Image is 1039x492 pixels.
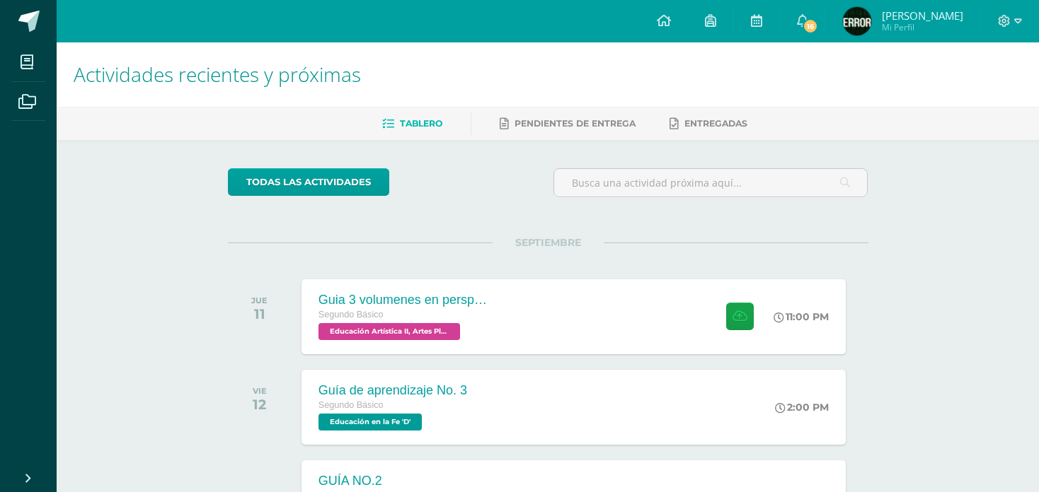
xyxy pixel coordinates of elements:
[382,112,442,135] a: Tablero
[882,8,963,23] span: [PERSON_NAME]
[803,18,818,34] span: 16
[318,293,488,307] div: Guia 3 volumenes en perspectiva
[251,295,268,305] div: JUE
[500,112,636,135] a: Pendientes de entrega
[843,7,871,35] img: be75725bb518ae0cf2ec2ed1ede57bc3.png
[670,112,747,135] a: Entregadas
[318,474,464,488] div: GUÍA NO.2
[774,310,829,323] div: 11:00 PM
[251,305,268,322] div: 11
[228,168,389,196] a: todas las Actividades
[882,21,963,33] span: Mi Perfil
[400,118,442,129] span: Tablero
[684,118,747,129] span: Entregadas
[775,401,829,414] div: 2:00 PM
[318,310,384,320] span: Segundo Básico
[253,386,267,396] div: VIE
[515,118,636,129] span: Pendientes de entrega
[554,169,868,197] input: Busca una actividad próxima aquí...
[318,323,460,340] span: Educación Artística II, Artes Plásticas 'D'
[493,236,604,249] span: SEPTIEMBRE
[318,400,384,410] span: Segundo Básico
[253,396,267,413] div: 12
[318,414,422,430] span: Educación en la Fe 'D'
[318,383,467,398] div: Guía de aprendizaje No. 3
[74,61,361,88] span: Actividades recientes y próximas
